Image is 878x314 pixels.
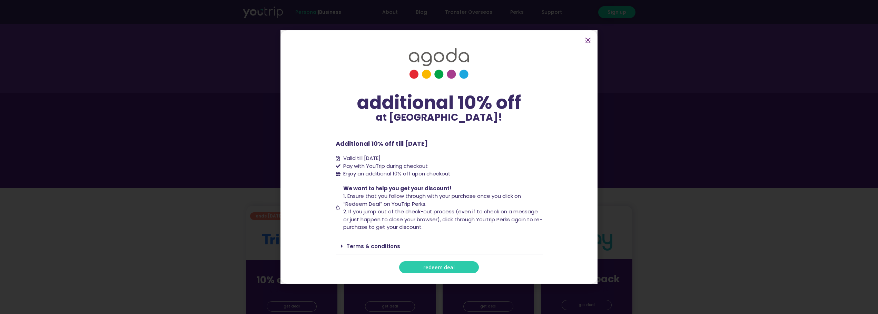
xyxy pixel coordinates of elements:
[336,113,543,122] p: at [GEOGRAPHIC_DATA]!
[343,208,542,231] span: 2. If you jump out of the check-out process (even if to check on a message or just happen to clos...
[343,192,521,207] span: 1. Ensure that you follow through with your purchase once you click on “Redeem Deal” on YouTrip P...
[336,93,543,113] div: additional 10% off
[343,170,451,177] span: Enjoy an additional 10% off upon checkout
[336,139,543,148] p: Additional 10% off till [DATE]
[342,162,428,170] span: Pay with YouTrip during checkout
[336,238,543,254] div: Terms & conditions
[342,154,381,162] span: Valid till [DATE]
[585,37,591,42] a: Close
[423,265,455,270] span: redeem deal
[343,185,451,192] span: We want to help you get your discount!
[346,243,400,250] a: Terms & conditions
[399,261,479,273] a: redeem deal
